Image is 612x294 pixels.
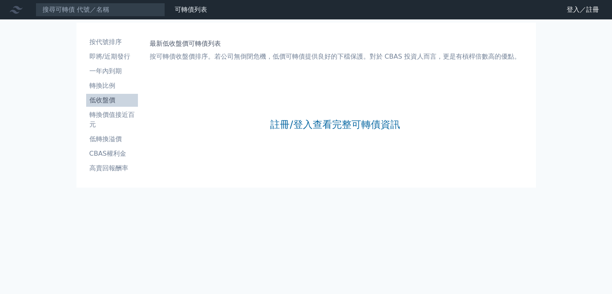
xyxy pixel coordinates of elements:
[86,110,138,129] li: 轉換價值接近百元
[150,39,521,49] h1: 最新低收盤價可轉債列表
[86,108,138,131] a: 轉換價值接近百元
[86,134,138,144] li: 低轉換溢價
[86,149,138,159] li: CBAS權利金
[270,118,400,131] a: 註冊/登入查看完整可轉債資訊
[86,79,138,92] a: 轉換比例
[86,95,138,105] li: 低收盤價
[86,50,138,63] a: 即將/近期發行
[86,36,138,49] a: 按代號排序
[86,65,138,78] a: 一年內到期
[150,52,521,61] p: 按可轉債收盤價排序。若公司無倒閉危機，低價可轉債提供良好的下檔保護。對於 CBAS 投資人而言，更是有槓桿倍數高的優點。
[86,81,138,91] li: 轉換比例
[86,133,138,146] a: 低轉換溢價
[560,3,606,16] a: 登入／註冊
[175,6,207,13] a: 可轉債列表
[86,52,138,61] li: 即將/近期發行
[86,66,138,76] li: 一年內到期
[86,37,138,47] li: 按代號排序
[36,3,165,17] input: 搜尋可轉債 代號／名稱
[86,147,138,160] a: CBAS權利金
[86,163,138,173] li: 高賣回報酬率
[86,162,138,175] a: 高賣回報酬率
[86,94,138,107] a: 低收盤價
